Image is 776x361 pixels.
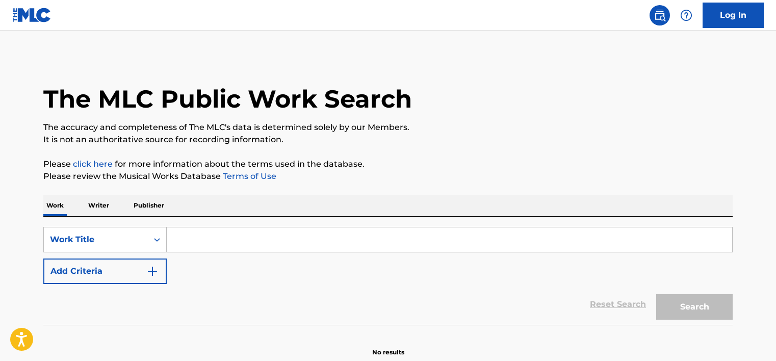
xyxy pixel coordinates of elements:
[221,171,276,181] a: Terms of Use
[372,336,404,357] p: No results
[703,3,764,28] a: Log In
[43,170,733,183] p: Please review the Musical Works Database
[43,134,733,146] p: It is not an authoritative source for recording information.
[43,84,412,114] h1: The MLC Public Work Search
[43,121,733,134] p: The accuracy and completeness of The MLC's data is determined solely by our Members.
[43,158,733,170] p: Please for more information about the terms used in the database.
[725,312,776,361] iframe: Chat Widget
[680,9,692,21] img: help
[50,234,142,246] div: Work Title
[43,227,733,325] form: Search Form
[676,5,696,25] div: Help
[146,265,159,277] img: 9d2ae6d4665cec9f34b9.svg
[650,5,670,25] a: Public Search
[73,159,113,169] a: click here
[654,9,666,21] img: search
[43,195,67,216] p: Work
[12,8,51,22] img: MLC Logo
[43,259,167,284] button: Add Criteria
[85,195,112,216] p: Writer
[131,195,167,216] p: Publisher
